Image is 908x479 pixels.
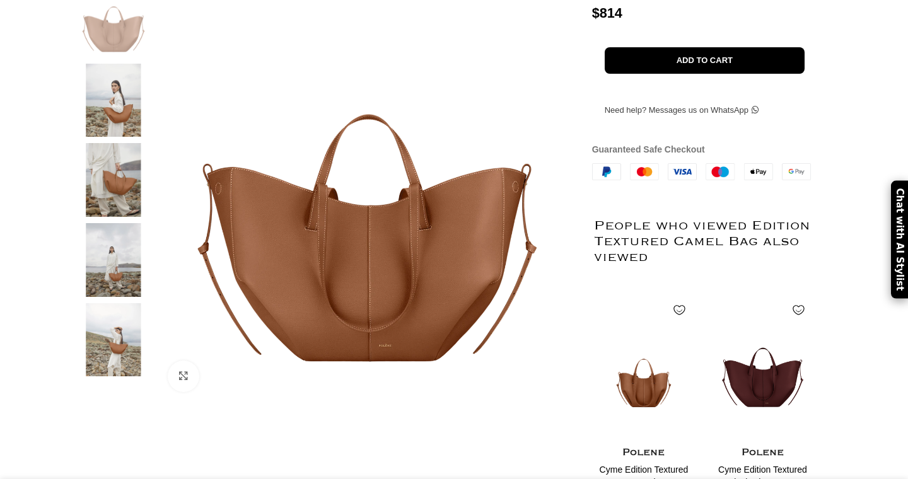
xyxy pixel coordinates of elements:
img: Polene-Cyme-Edition-Textured-Taupe.png [594,291,694,442]
img: Polene Paris [75,223,152,297]
h2: People who viewed Edition Textured Camel Bag also viewed [594,193,813,291]
img: Polene-78.png [713,291,813,442]
img: Polene handbags [75,303,152,377]
strong: Guaranteed Safe Checkout [592,144,705,154]
img: Polene bags [75,143,152,217]
bdi: 814 [592,5,622,21]
h4: Polene [594,445,694,461]
h4: Polene [713,445,813,461]
img: Polene bag [75,64,152,137]
span: $ [592,5,600,21]
a: Need help? Messages us on WhatsApp [592,97,771,124]
img: guaranteed-safe-checkout-bordered.j [592,163,811,181]
button: Add to cart [605,47,805,74]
